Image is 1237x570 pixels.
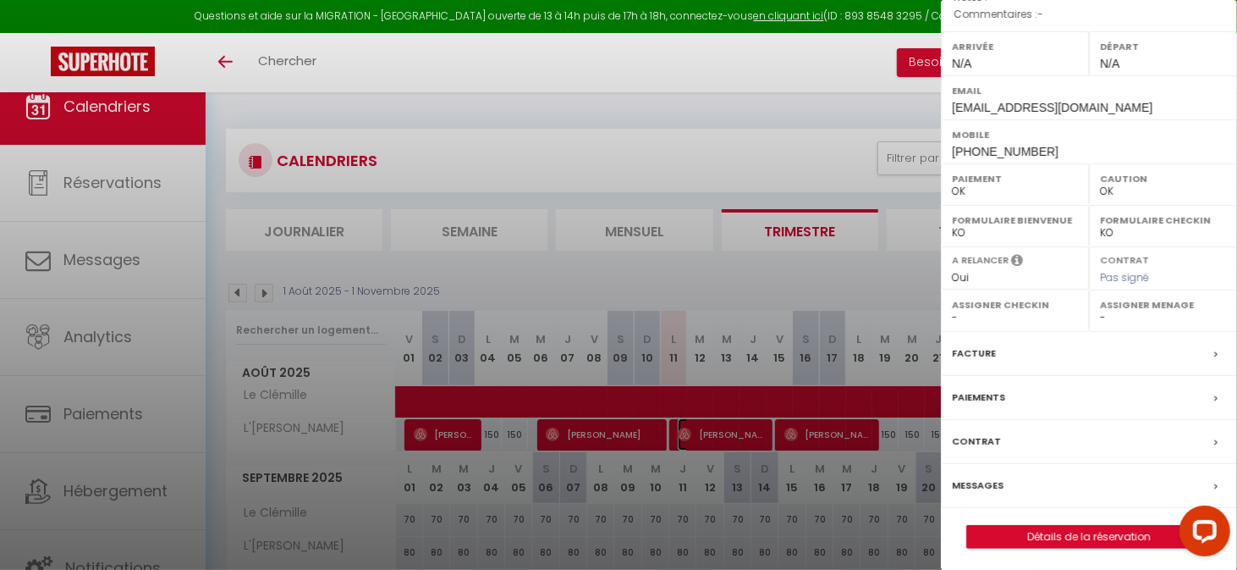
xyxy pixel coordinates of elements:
i: Sélectionner OUI si vous souhaiter envoyer les séquences de messages post-checkout [1011,253,1023,272]
label: Facture [952,345,996,362]
label: Paiement [952,170,1078,187]
button: Détails de la réservation [966,525,1212,549]
label: Arrivée [952,38,1078,55]
span: Pas signé [1100,270,1149,285]
label: Email [952,82,1226,99]
label: Assigner Menage [1100,296,1226,313]
p: Commentaires : [954,6,1224,23]
label: Contrat [952,433,1001,451]
label: Paiements [952,389,1005,407]
label: Caution [1100,170,1226,187]
span: [PHONE_NUMBER] [952,145,1058,158]
span: N/A [952,57,971,70]
label: Contrat [1100,253,1149,264]
label: Formulaire Checkin [1100,212,1226,229]
label: Formulaire Bienvenue [952,212,1078,229]
label: Départ [1100,38,1226,55]
span: [EMAIL_ADDRESS][DOMAIN_NAME] [952,101,1152,114]
iframe: LiveChat chat widget [1166,499,1237,570]
label: Messages [952,477,1003,495]
span: N/A [1100,57,1119,70]
a: Détails de la réservation [967,526,1211,548]
label: Mobile [952,126,1226,143]
label: A relancer [952,253,1009,268]
label: Assigner Checkin [952,296,1078,313]
span: - [1037,7,1043,21]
